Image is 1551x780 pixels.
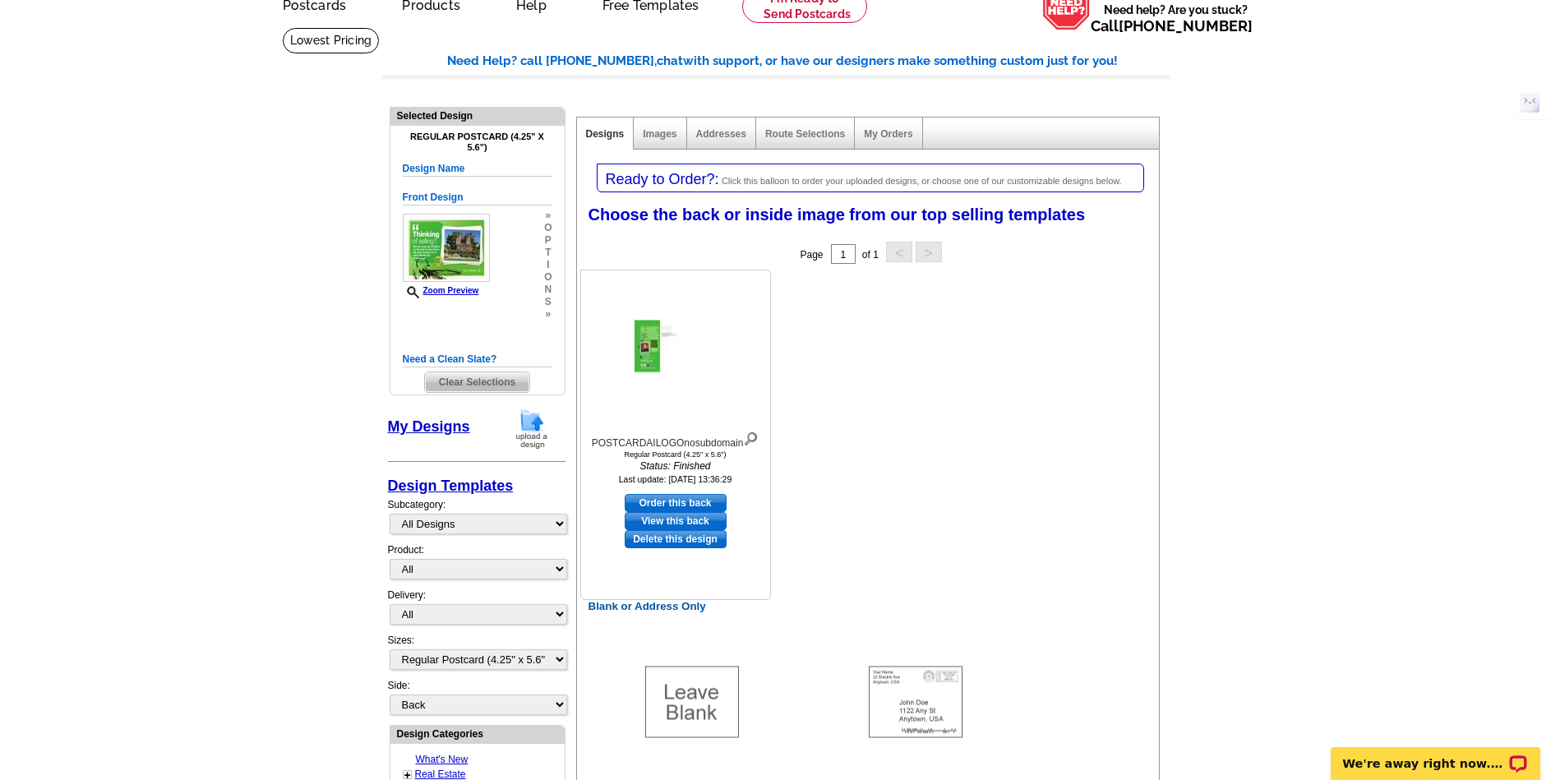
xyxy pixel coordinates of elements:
span: n [544,284,552,296]
div: Delivery: [388,588,565,633]
a: Delete this design [625,530,727,548]
a: Route Selections [765,128,845,140]
span: » [544,308,552,321]
img: POSTCARDAILOGOnosubdomain [635,321,717,384]
img: Addresses Only [869,667,962,738]
a: My Designs [388,418,470,435]
a: Real Estate [415,768,466,780]
span: o [544,271,552,284]
span: Page [800,249,823,261]
img: upload-design [510,408,553,450]
span: s [544,296,552,308]
a: Design Templates [388,478,514,494]
a: What's New [416,754,469,765]
a: Addresses [696,128,746,140]
span: Clear Selections [425,372,529,392]
h5: Front Design [403,190,552,205]
div: Selected Design [390,108,565,123]
div: Regular Postcard (4.25" x 5.6") [585,450,766,459]
img: Blank Template [645,667,739,738]
a: Designs [586,128,625,140]
span: Ready to Order?: [606,171,719,187]
a: [PHONE_NUMBER] [1119,17,1253,35]
span: of 1 [862,249,879,261]
span: o [544,222,552,234]
iframe: LiveChat chat widget [1320,728,1551,780]
span: t [544,247,552,259]
div: POSTCARDAILOGOnosubdomain [585,428,766,450]
span: chat [657,53,683,68]
h4: Regular Postcard (4.25" x 5.6") [403,132,552,153]
h5: Design Name [403,161,552,177]
div: Sizes: [388,633,565,678]
span: i [544,259,552,271]
div: Design Categories [390,726,565,741]
small: Last update: [DATE] 13:36:29 [619,474,732,484]
a: Zoom Preview [403,286,479,295]
a: Images [643,128,676,140]
span: p [544,234,552,247]
div: Need Help? call [PHONE_NUMBER], with support, or have our designers make something custom just fo... [447,52,1170,71]
div: Side: [388,678,565,717]
span: » [544,210,552,222]
button: > [916,242,942,262]
span: Need help? Are you stuck? [1091,2,1261,35]
i: Status: Finished [585,459,766,473]
h5: Need a Clean Slate? [403,352,552,367]
h2: Blank or Address Only [580,600,1162,613]
span: Call [1091,17,1253,35]
span: Click this balloon to order your uploaded designs, or choose one of our customizable designs below. [722,176,1122,186]
div: Subcategory: [388,497,565,542]
span: Choose the back or inside image from our top selling templates [589,205,1086,224]
a: use this design [625,494,727,512]
img: view design details [743,428,759,446]
img: small-thumb.jpg [403,214,490,282]
button: < [886,242,912,262]
a: My Orders [864,128,912,140]
div: Product: [388,542,565,588]
a: View this back [625,512,727,530]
